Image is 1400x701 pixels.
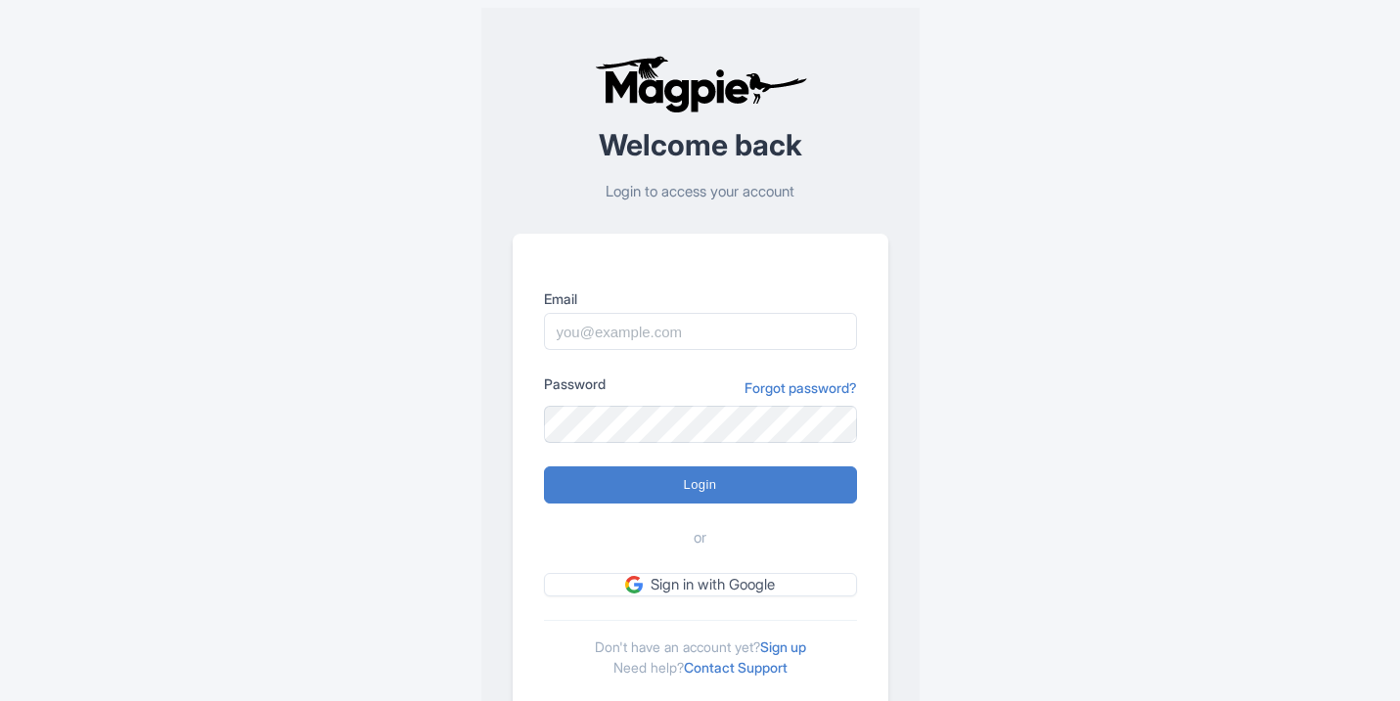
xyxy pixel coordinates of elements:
img: google.svg [625,576,643,593]
p: Login to access your account [513,181,888,203]
a: Contact Support [684,659,788,676]
img: logo-ab69f6fb50320c5b225c76a69d11143b.png [590,55,810,113]
a: Sign up [760,638,806,655]
a: Forgot password? [745,377,857,398]
span: or [694,527,706,549]
input: you@example.com [544,313,857,350]
label: Password [544,373,606,394]
label: Email [544,288,857,309]
input: Login [544,466,857,504]
div: Don't have an account yet? Need help? [544,620,857,678]
a: Sign in with Google [544,573,857,597]
h2: Welcome back [513,129,888,161]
